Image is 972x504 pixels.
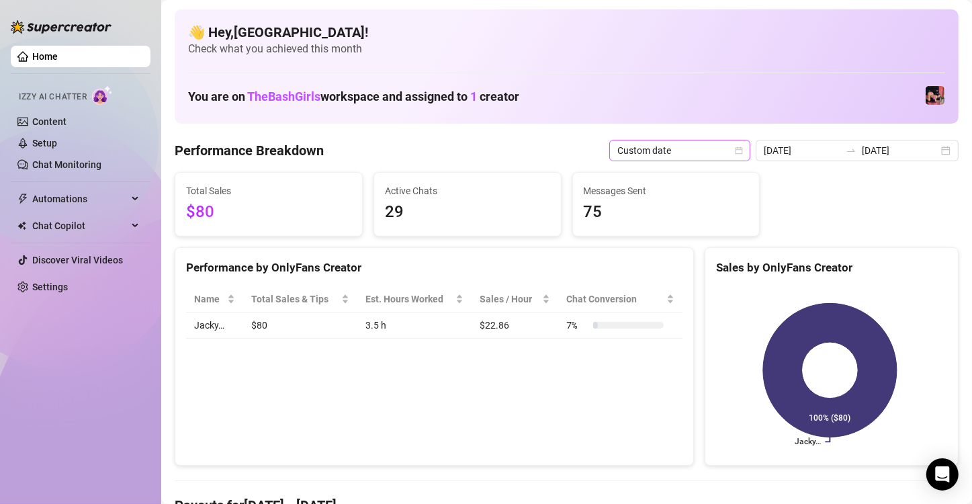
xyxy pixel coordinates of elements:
span: to [846,145,856,156]
span: Chat Conversion [566,292,664,306]
td: $22.86 [472,312,558,339]
span: Active Chats [385,183,550,198]
span: swap-right [846,145,856,156]
span: 29 [385,200,550,225]
span: Automations [32,188,128,210]
span: Total Sales [186,183,351,198]
td: Jacky… [186,312,243,339]
a: Home [32,51,58,62]
text: Jacky… [795,437,821,447]
img: logo-BBDzfeDw.svg [11,20,112,34]
div: Performance by OnlyFans Creator [186,259,682,277]
div: Sales by OnlyFans Creator [716,259,947,277]
img: Jacky [926,86,944,105]
td: 3.5 h [357,312,472,339]
a: Settings [32,282,68,292]
span: TheBashGirls [247,89,320,103]
span: calendar [735,146,743,155]
th: Sales / Hour [472,286,558,312]
span: Messages Sent [584,183,749,198]
span: Sales / Hour [480,292,539,306]
img: AI Chatter [92,85,113,105]
div: Est. Hours Worked [365,292,453,306]
a: Content [32,116,67,127]
th: Name [186,286,243,312]
h4: 👋 Hey, [GEOGRAPHIC_DATA] ! [188,23,945,42]
span: Izzy AI Chatter [19,91,87,103]
img: Chat Copilot [17,221,26,230]
span: Total Sales & Tips [251,292,338,306]
th: Chat Conversion [558,286,682,312]
input: End date [862,143,938,158]
th: Total Sales & Tips [243,286,357,312]
span: Custom date [617,140,742,161]
span: Name [194,292,224,306]
span: thunderbolt [17,194,28,204]
a: Chat Monitoring [32,159,101,170]
td: $80 [243,312,357,339]
span: 75 [584,200,749,225]
span: 7 % [566,318,588,333]
span: Chat Copilot [32,215,128,237]
h1: You are on workspace and assigned to creator [188,89,519,104]
h4: Performance Breakdown [175,141,324,160]
span: Check what you achieved this month [188,42,945,56]
div: Open Intercom Messenger [926,458,959,491]
span: $80 [186,200,351,225]
span: 1 [470,89,477,103]
input: Start date [764,143,840,158]
a: Discover Viral Videos [32,255,123,265]
a: Setup [32,138,57,149]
